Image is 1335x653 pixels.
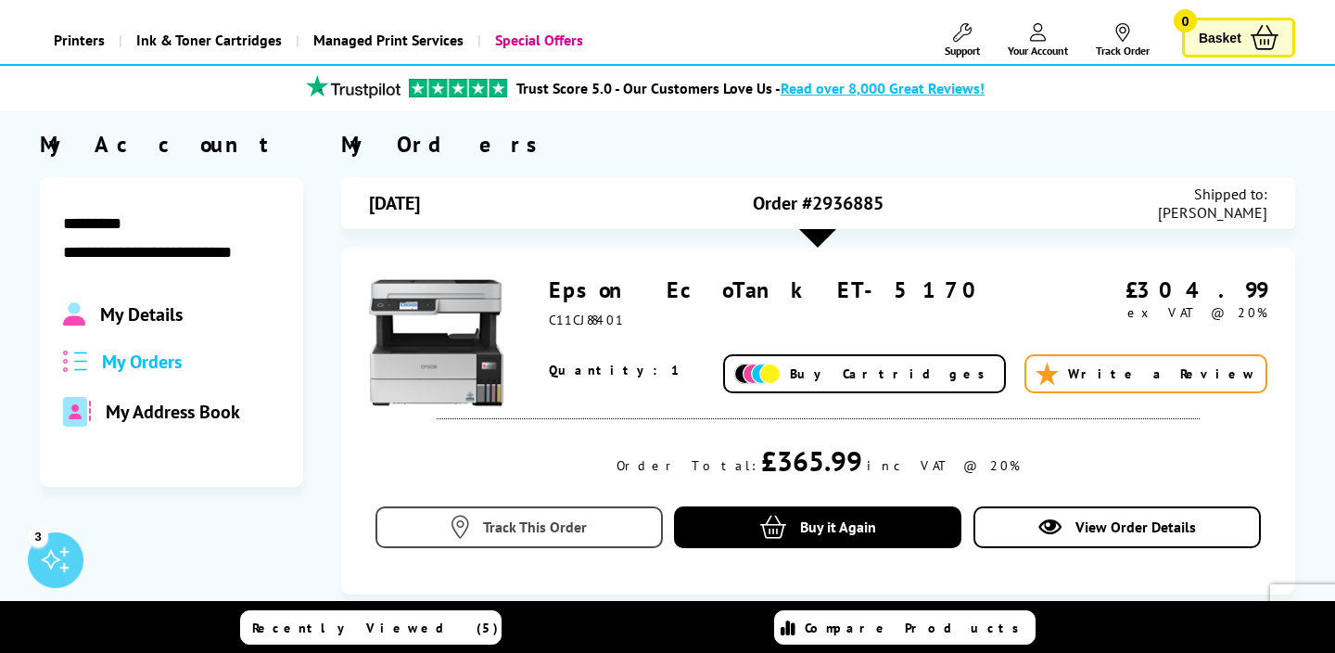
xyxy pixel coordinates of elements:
div: £304.99 [1051,275,1267,304]
div: My Orders [341,130,1295,159]
a: Support [945,23,980,58]
a: Recently Viewed (5) [240,610,502,645]
span: Compare Products [805,620,1029,636]
span: Buy it Again [800,518,876,536]
span: [PERSON_NAME] [1158,203,1267,222]
span: Track This Order [483,518,587,536]
span: My Address Book [106,400,240,424]
a: Trust Score 5.0 - Our Customers Love Us -Read over 8,000 Great Reviews! [516,79,985,97]
span: My Orders [102,350,182,374]
img: Epson EcoTank ET-5170 [369,275,503,410]
div: £365.99 [761,442,862,479]
div: My Account [40,130,303,159]
span: Shipped to: [1158,185,1267,203]
div: C11CJ88401 [549,312,1052,328]
span: Support [945,44,980,58]
div: 3 [28,526,48,546]
img: Profile.svg [63,302,84,326]
a: Managed Print Services [296,17,477,64]
div: ex VAT @ 20% [1051,304,1267,321]
span: 0 [1174,9,1197,32]
span: Quantity: 1 [549,362,682,378]
span: [DATE] [369,191,420,215]
span: Ink & Toner Cartridges [136,17,282,64]
img: address-book-duotone-solid.svg [63,397,91,427]
a: Track Order [1096,23,1150,58]
a: Printers [40,17,119,64]
a: Buy it Again [674,506,961,548]
img: trustpilot rating [298,75,409,98]
a: Your Account [1008,23,1068,58]
a: Buy Cartridges [723,354,1006,393]
span: Recently Viewed (5) [252,620,499,636]
a: Write a Review [1024,354,1267,393]
span: Buy Cartridges [790,365,995,382]
img: Add Cartridges [734,364,781,385]
a: Track This Order [375,506,663,548]
span: Order #2936885 [753,191,884,215]
a: Epson EcoTank ET-5170 [549,275,989,304]
a: Ink & Toner Cartridges [119,17,296,64]
span: View Order Details [1075,518,1196,536]
span: Read over 8,000 Great Reviews! [781,79,985,97]
a: View Order Details [973,506,1261,548]
div: Order Total: [617,457,756,474]
a: Basket 0 [1182,18,1295,58]
a: Special Offers [477,17,597,64]
span: My Details [100,302,183,326]
span: Your Account [1008,44,1068,58]
img: trustpilot rating [409,79,507,97]
a: Compare Products [774,610,1036,645]
img: all-order.svg [63,351,87,372]
div: inc VAT @ 20% [867,457,1020,474]
span: Basket [1199,25,1241,50]
span: Write a Review [1068,365,1256,382]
